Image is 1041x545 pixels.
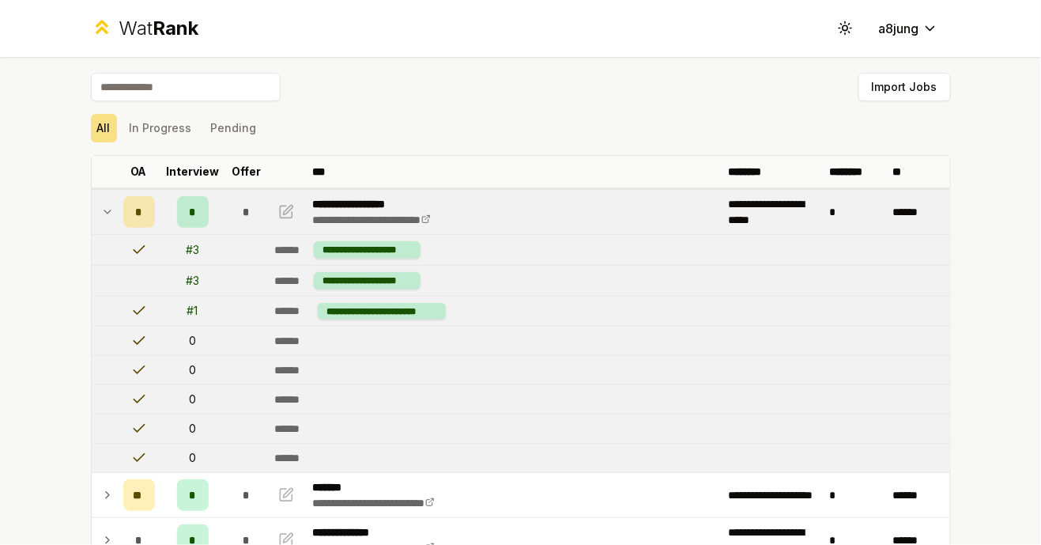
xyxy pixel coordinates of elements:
[161,356,224,384] td: 0
[186,273,199,289] div: # 3
[232,164,261,180] p: Offer
[858,73,951,101] button: Import Jobs
[123,114,198,142] button: In Progress
[161,385,224,414] td: 0
[119,16,198,41] div: Wat
[91,114,117,142] button: All
[187,303,198,319] div: # 1
[130,164,147,180] p: OA
[161,414,224,443] td: 0
[879,19,919,38] span: a8jung
[161,444,224,472] td: 0
[166,164,219,180] p: Interview
[186,242,199,258] div: # 3
[866,14,951,43] button: a8jung
[205,114,263,142] button: Pending
[161,327,224,355] td: 0
[91,16,199,41] a: WatRank
[153,17,198,40] span: Rank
